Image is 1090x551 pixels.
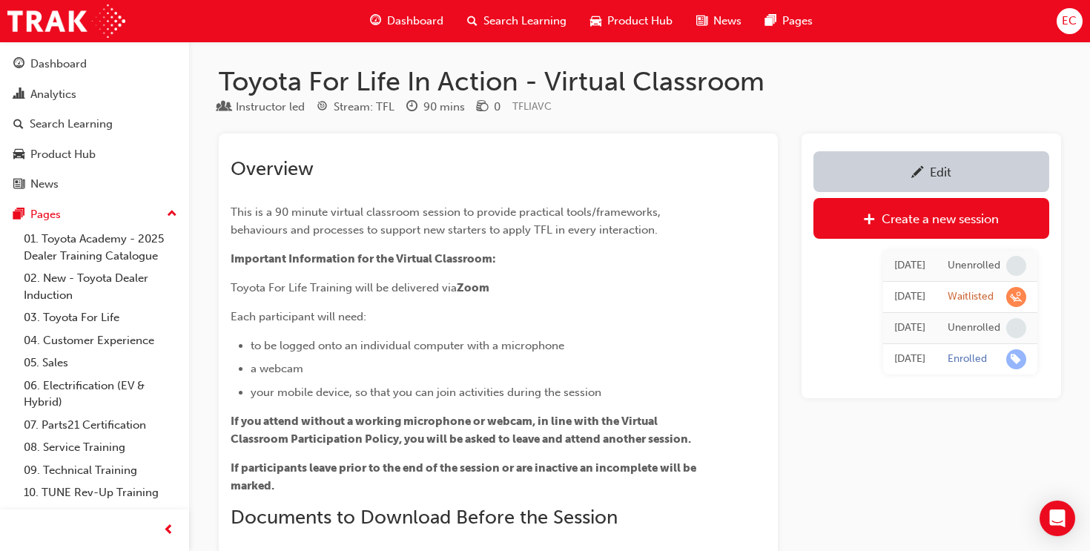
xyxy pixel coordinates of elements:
a: pages-iconPages [753,6,825,36]
span: guage-icon [13,58,24,71]
div: Unenrolled [948,321,1000,335]
span: guage-icon [370,12,381,30]
a: 02. New - Toyota Dealer Induction [18,267,183,306]
span: learningRecordVerb_ENROLL-icon [1006,349,1026,369]
div: Open Intercom Messenger [1040,501,1075,536]
span: pages-icon [765,12,776,30]
a: Search Learning [6,110,183,138]
span: car-icon [590,12,601,30]
div: Waitlisted [948,290,994,304]
button: DashboardAnalyticsSearch LearningProduct HubNews [6,47,183,201]
a: News [6,171,183,198]
a: 03. Toyota For Life [18,306,183,329]
div: Create a new session [882,211,999,226]
span: Dashboard [387,13,443,30]
a: 01. Toyota Academy - 2025 Dealer Training Catalogue [18,228,183,267]
a: 09. Technical Training [18,459,183,482]
span: Product Hub [607,13,673,30]
a: 05. Sales [18,352,183,375]
span: Toyota For Life Training will be delivered via [231,281,457,294]
span: news-icon [696,12,707,30]
span: car-icon [13,148,24,162]
div: 90 mins [423,99,465,116]
span: chart-icon [13,88,24,102]
a: Edit [813,151,1049,192]
span: learningRecordVerb_NONE-icon [1006,318,1026,338]
span: your mobile device, so that you can join activities during the session [251,386,601,399]
span: pages-icon [13,208,24,222]
a: news-iconNews [684,6,753,36]
span: news-icon [13,178,24,191]
span: money-icon [477,101,488,114]
a: guage-iconDashboard [358,6,455,36]
span: If you attend without a working microphone or webcam, in line with the Virtual Classroom Particip... [231,415,691,446]
div: Analytics [30,86,76,103]
span: target-icon [317,101,328,114]
span: Search Learning [483,13,567,30]
button: Pages [6,201,183,228]
span: learningResourceType_INSTRUCTOR_LED-icon [219,101,230,114]
div: 0 [494,99,501,116]
span: Documents to Download Before the Session [231,506,618,529]
div: Type [219,98,305,116]
span: Overview [231,157,314,180]
a: 08. Service Training [18,436,183,459]
span: search-icon [467,12,478,30]
div: Enrolled [948,352,987,366]
img: Trak [7,4,125,38]
div: Product Hub [30,146,96,163]
a: Analytics [6,81,183,108]
a: 04. Customer Experience [18,329,183,352]
span: learningRecordVerb_WAITLIST-icon [1006,287,1026,307]
span: plus-icon [863,213,876,228]
a: 10. TUNE Rev-Up Training [18,481,183,504]
span: search-icon [13,118,24,131]
div: Tue Jun 24 2025 14:29:21 GMT+1000 (Australian Eastern Standard Time) [894,288,925,306]
div: Price [477,98,501,116]
a: search-iconSearch Learning [455,6,578,36]
div: Wed Jun 18 2025 08:51:03 GMT+1000 (Australian Eastern Standard Time) [894,351,925,368]
div: Wed Jun 18 2025 09:09:20 GMT+1000 (Australian Eastern Standard Time) [894,320,925,337]
a: car-iconProduct Hub [578,6,684,36]
div: Instructor led [236,99,305,116]
div: Stream [317,98,394,116]
span: News [713,13,741,30]
div: Tue Jun 24 2025 14:41:26 GMT+1000 (Australian Eastern Standard Time) [894,257,925,274]
span: to be logged onto an individual computer with a microphone [251,339,564,352]
button: EC [1057,8,1083,34]
a: All Pages [18,504,183,527]
span: EC [1062,13,1077,30]
div: Dashboard [30,56,87,73]
a: Dashboard [6,50,183,78]
span: a webcam [251,362,303,375]
div: Edit [930,165,951,179]
div: Duration [406,98,465,116]
span: This is a 90 minute virtual classroom session to provide practical tools/frameworks, behaviours a... [231,205,664,237]
span: Learning resource code [512,100,552,113]
span: Pages [782,13,813,30]
a: 07. Parts21 Certification [18,414,183,437]
div: News [30,176,59,193]
span: Each participant will need: [231,310,366,323]
a: 06. Electrification (EV & Hybrid) [18,375,183,414]
div: Stream: TFL [334,99,394,116]
span: Zoom [457,281,489,294]
div: Search Learning [30,116,113,133]
div: Unenrolled [948,259,1000,273]
span: learningRecordVerb_NONE-icon [1006,256,1026,276]
h1: Toyota For Life In Action - Virtual Classroom [219,65,1061,98]
div: Pages [30,206,61,223]
span: up-icon [167,205,177,224]
span: pencil-icon [911,166,924,181]
span: clock-icon [406,101,417,114]
a: Create a new session [813,198,1049,239]
span: Important Information for the Virtual Classroom: [231,252,496,265]
span: prev-icon [163,521,174,540]
a: Product Hub [6,141,183,168]
span: If participants leave prior to the end of the session or are inactive an incomplete will be marked. [231,461,698,492]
